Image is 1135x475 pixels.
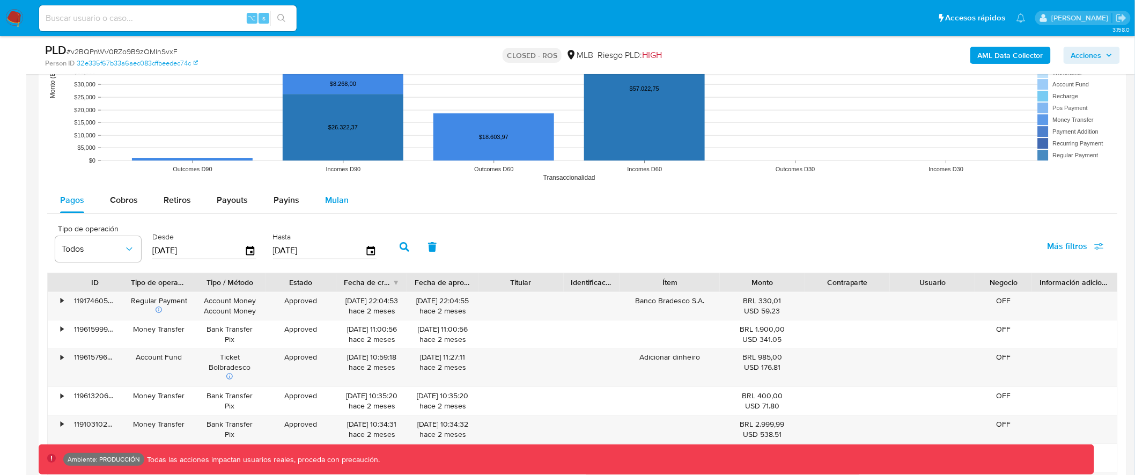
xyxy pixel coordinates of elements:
[248,13,256,23] span: ⌥
[270,11,292,26] button: search-icon
[566,49,593,61] div: MLB
[642,49,662,61] span: HIGH
[144,455,380,465] p: Todas las acciones impactan usuarios reales, proceda con precaución.
[1051,13,1112,23] p: diego.assum@mercadolibre.com
[970,47,1051,64] button: AML Data Collector
[68,457,140,462] p: Ambiente: PRODUCCIÓN
[45,41,67,59] b: PLD
[67,46,178,57] span: # v2BQPnWV0RZo9B9zOMInSvxF
[946,12,1006,24] span: Accesos rápidos
[1071,47,1102,64] span: Acciones
[1064,47,1120,64] button: Acciones
[503,48,562,63] p: CLOSED - ROS
[978,47,1043,64] b: AML Data Collector
[262,13,266,23] span: s
[45,59,75,68] b: Person ID
[1016,13,1026,23] a: Notificaciones
[1116,12,1127,24] a: Salir
[598,49,662,61] span: Riesgo PLD:
[1112,25,1130,34] span: 3.158.0
[77,59,198,68] a: 32e335f67b33a6aec083cffbeedec74c
[39,11,297,25] input: Buscar usuario o caso...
